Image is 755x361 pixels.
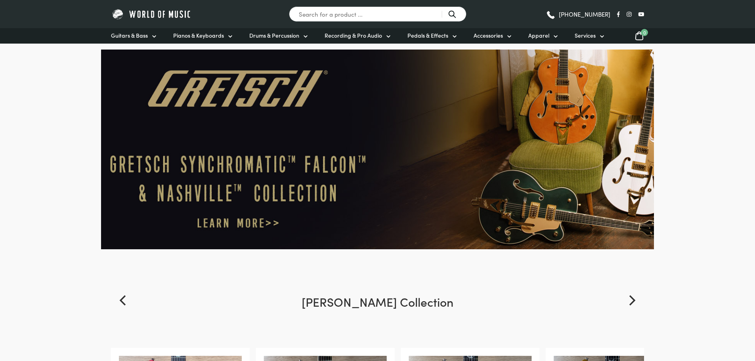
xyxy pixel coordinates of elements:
span: Apparel [528,31,549,40]
h2: [PERSON_NAME] Collection [111,293,644,348]
img: World of Music [111,8,192,20]
a: [PHONE_NUMBER] [546,8,610,20]
input: Search for a product ... [289,6,466,22]
span: Drums & Percussion [249,31,299,40]
button: Previous [115,292,132,309]
span: Recording & Pro Audio [325,31,382,40]
img: Gretsch-Synchromatic [101,50,654,249]
button: Next [623,292,640,309]
span: Pedals & Effects [407,31,448,40]
span: Guitars & Bass [111,31,148,40]
span: Pianos & Keyboards [173,31,224,40]
span: 0 [641,29,648,36]
iframe: Chat with our support team [640,274,755,361]
span: Services [575,31,596,40]
span: [PHONE_NUMBER] [559,11,610,17]
span: Accessories [474,31,503,40]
